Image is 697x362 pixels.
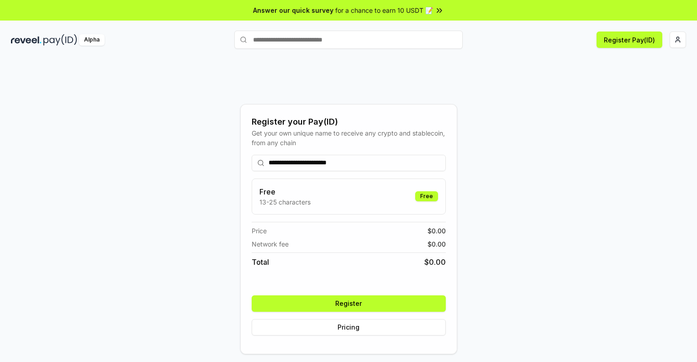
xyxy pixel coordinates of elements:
[252,128,446,147] div: Get your own unique name to receive any crypto and stablecoin, from any chain
[259,186,311,197] h3: Free
[428,226,446,236] span: $ 0.00
[424,257,446,268] span: $ 0.00
[43,34,77,46] img: pay_id
[252,295,446,312] button: Register
[11,34,42,46] img: reveel_dark
[252,319,446,336] button: Pricing
[335,5,433,15] span: for a chance to earn 10 USDT 📝
[415,191,438,201] div: Free
[252,226,267,236] span: Price
[79,34,105,46] div: Alpha
[253,5,333,15] span: Answer our quick survey
[597,31,662,48] button: Register Pay(ID)
[252,239,289,249] span: Network fee
[252,257,269,268] span: Total
[259,197,311,207] p: 13-25 characters
[252,115,446,128] div: Register your Pay(ID)
[428,239,446,249] span: $ 0.00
